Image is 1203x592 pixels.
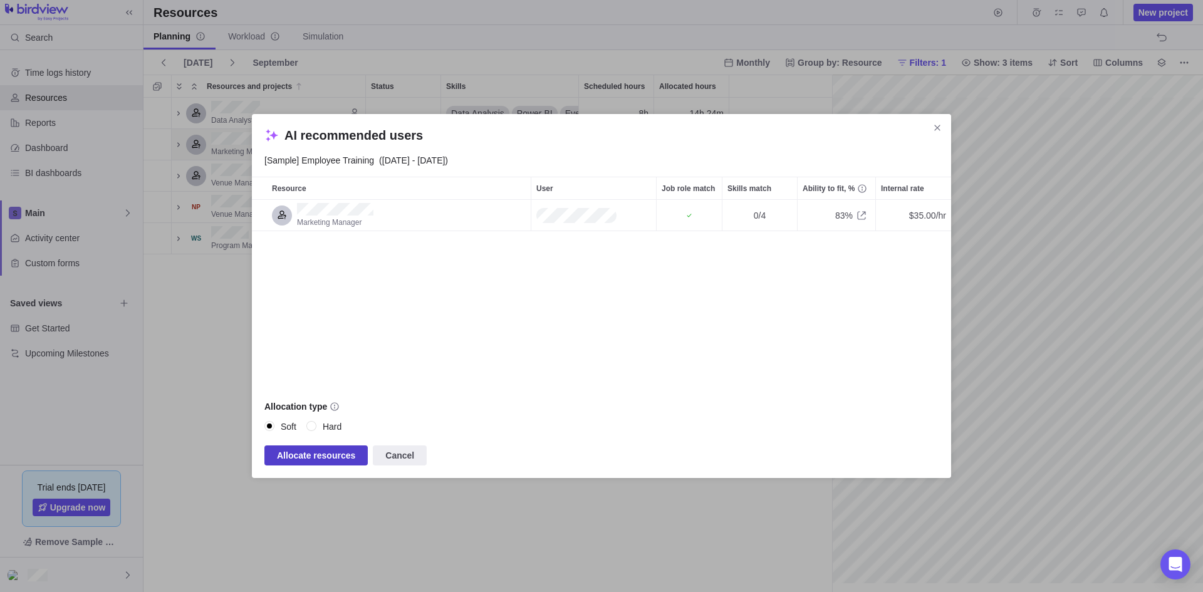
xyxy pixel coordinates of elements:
[853,207,870,224] a: See detailed allocations
[798,177,875,199] div: Ability to fit, %
[272,182,306,195] span: Resource
[881,182,924,195] span: Internal rate
[297,216,373,228] a: Marketing Manager
[264,421,276,432] input: Soft
[657,200,722,231] div: Job role match
[252,200,951,388] div: grid
[306,421,318,432] input: Hard
[531,200,657,231] div: User
[277,448,355,463] span: Allocate resources
[330,402,340,412] svg: info-description
[929,119,946,137] span: Close
[272,205,292,226] div: Marketing Manager
[536,182,553,195] span: User
[323,421,341,432] div: Hard
[876,200,951,231] div: Internal rate
[531,177,656,199] div: User
[754,209,766,222] span: 0/4
[284,127,423,144] h2: AI recommended users
[857,184,867,194] svg: info-description
[909,209,946,222] span: $35.00/hr
[385,448,414,463] span: Cancel
[835,209,853,222] div: 83%
[662,182,715,195] span: Job role match
[373,445,427,465] span: Cancel
[1160,549,1190,579] div: Open Intercom Messenger
[803,182,855,195] span: Ability to fit, %
[264,154,379,167] span: [Sample] Employee Training
[379,154,448,167] span: ([DATE] - [DATE])
[798,200,876,231] div: Ability to fit, %
[297,218,362,227] span: Marketing Manager
[252,200,531,231] div: Resource
[281,421,296,432] div: Soft
[722,200,798,231] div: Skills match
[876,177,951,199] div: Internal rate
[264,400,327,413] span: Allocation type
[657,177,722,199] div: Job role match
[722,177,797,199] div: Skills match
[264,445,368,465] span: Allocate resources
[727,182,771,195] span: Skills match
